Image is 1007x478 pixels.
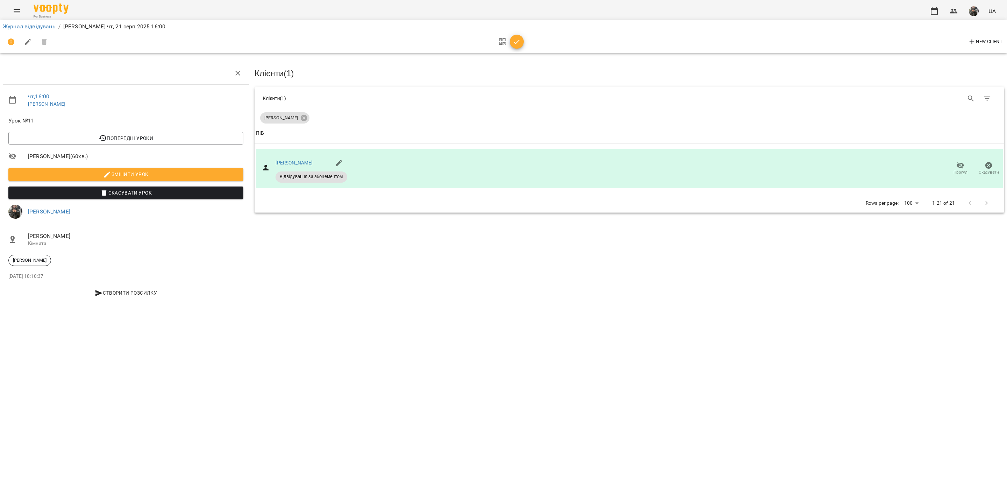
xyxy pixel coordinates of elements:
button: Фільтр [979,90,996,107]
span: Скасувати Урок [14,189,238,197]
button: Змінити урок [8,168,243,181]
button: Створити розсилку [8,287,243,299]
p: Кімната [28,240,243,247]
div: Table Toolbar [255,87,1004,110]
span: UA [988,7,996,15]
div: [PERSON_NAME] [260,112,309,124]
a: [PERSON_NAME] [276,160,313,166]
div: Sort [256,129,264,138]
span: Змінити урок [14,170,238,178]
span: Створити розсилку [11,289,241,297]
p: Rows per page: [866,200,899,207]
span: [PERSON_NAME] ( 60 хв. ) [28,152,243,161]
div: [PERSON_NAME] [8,255,51,266]
li: / [58,22,60,31]
button: Скасувати [974,159,1003,178]
span: For Business [34,14,69,19]
div: Клієнти ( 1 ) [263,95,624,102]
h3: Клієнти ( 1 ) [255,69,1004,78]
div: ПІБ [256,129,264,138]
span: Прогул [954,169,967,175]
span: ПІБ [256,129,1003,138]
img: 8337ee6688162bb2290644e8745a615f.jpg [969,6,979,16]
span: Скасувати [979,169,999,175]
nav: breadcrumb [3,22,1004,31]
div: 100 [901,198,921,208]
button: UA [986,5,999,17]
p: [PERSON_NAME] чт, 21 серп 2025 16:00 [63,22,165,31]
img: Voopty Logo [34,3,69,14]
a: [PERSON_NAME] [28,208,70,215]
button: Попередні уроки [8,132,243,145]
button: Прогул [946,159,974,178]
button: Скасувати Урок [8,187,243,199]
span: [PERSON_NAME] [9,257,51,263]
span: Попередні уроки [14,134,238,142]
span: Відвідування за абонементом [276,174,347,180]
span: [PERSON_NAME] [28,232,243,240]
p: [DATE] 18:10:37 [8,273,243,280]
a: чт , 16:00 [28,93,49,100]
a: [PERSON_NAME] [28,101,65,107]
span: New Client [968,38,1002,46]
button: New Client [966,36,1004,48]
span: Урок №11 [8,117,243,125]
span: [PERSON_NAME] [260,115,302,121]
button: Search [963,90,979,107]
p: 1-21 of 21 [932,200,955,207]
img: 8337ee6688162bb2290644e8745a615f.jpg [8,205,22,219]
button: Menu [8,3,25,20]
a: Журнал відвідувань [3,23,56,30]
